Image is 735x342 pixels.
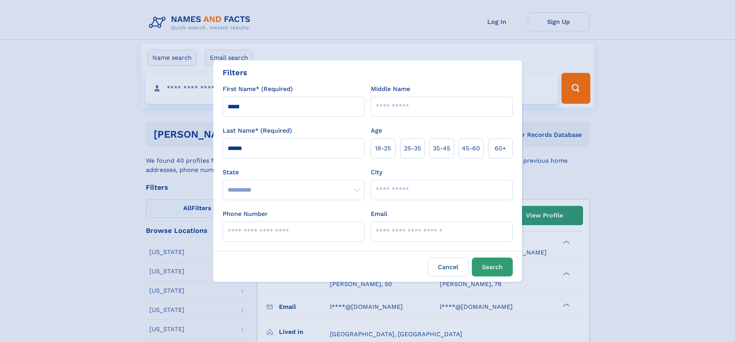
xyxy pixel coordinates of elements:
[495,144,506,153] span: 60+
[371,209,387,219] label: Email
[428,258,469,276] label: Cancel
[223,209,268,219] label: Phone Number
[433,144,450,153] span: 35‑45
[223,126,292,135] label: Last Name* (Required)
[472,258,513,276] button: Search
[223,67,247,78] div: Filters
[371,126,382,135] label: Age
[223,168,365,177] label: State
[404,144,421,153] span: 25‑35
[223,84,293,94] label: First Name* (Required)
[375,144,391,153] span: 18‑25
[462,144,480,153] span: 45‑60
[371,84,410,94] label: Middle Name
[371,168,382,177] label: City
